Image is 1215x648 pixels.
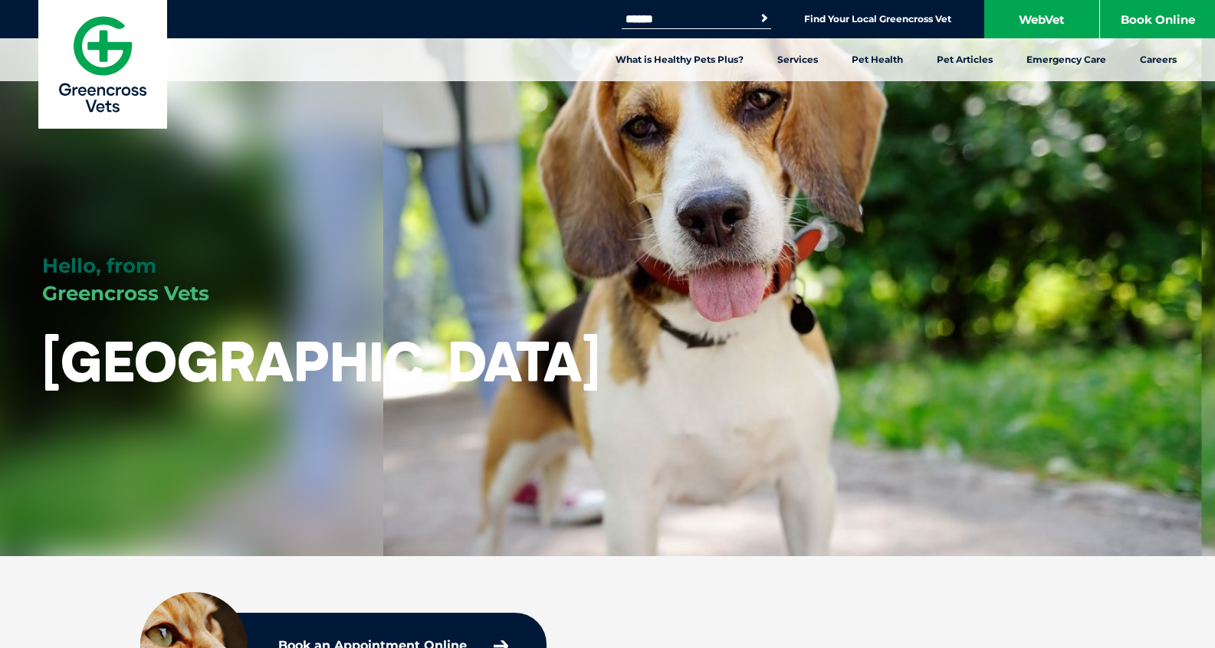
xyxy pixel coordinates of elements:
[760,38,835,81] a: Services
[920,38,1010,81] a: Pet Articles
[1123,38,1194,81] a: Careers
[42,331,600,391] h1: [GEOGRAPHIC_DATA]
[1010,38,1123,81] a: Emergency Care
[757,11,772,26] button: Search
[835,38,920,81] a: Pet Health
[599,38,760,81] a: What is Healthy Pets Plus?
[804,13,951,25] a: Find Your Local Greencross Vet
[42,281,209,306] span: Greencross Vets
[42,254,156,278] span: Hello, from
